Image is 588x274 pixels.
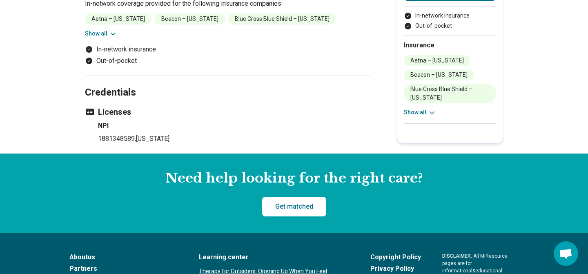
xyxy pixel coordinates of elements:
[155,13,225,25] li: Beacon – [US_STATE]
[404,11,496,30] ul: Payment options
[85,29,117,38] button: Show all
[404,84,496,103] li: Blue Cross Blue Shield – [US_STATE]
[69,252,178,262] a: Aboutus
[404,55,470,66] li: Aetna – [US_STATE]
[370,264,421,274] a: Privacy Policy
[98,121,371,131] h4: NPI
[135,135,169,143] span: , [US_STATE]
[404,40,496,50] h2: Insurance
[7,170,581,187] h2: Need help looking for the right care?
[85,45,371,54] li: In-network insurance
[69,264,178,274] a: Partners
[554,241,578,266] div: Open chat
[262,197,326,216] a: Get matched
[404,69,474,80] li: Beacon – [US_STATE]
[404,108,436,117] button: Show all
[442,253,471,259] span: DISCLAIMER
[85,56,371,66] li: Out-of-pocket
[404,11,496,20] li: In-network insurance
[85,13,151,25] li: Aetna – [US_STATE]
[85,45,371,66] ul: Payment options
[404,22,496,30] li: Out-of-pocket
[199,252,349,262] a: Learning center
[98,134,371,144] p: 1881348589
[370,252,421,262] a: Copyright Policy
[85,66,371,100] h2: Credentials
[85,106,371,118] h3: Licenses
[228,13,336,25] li: Blue Cross Blue Shield – [US_STATE]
